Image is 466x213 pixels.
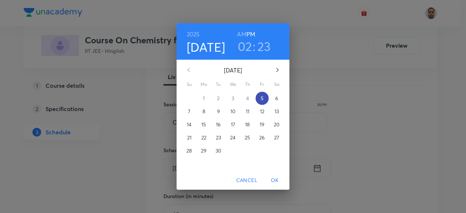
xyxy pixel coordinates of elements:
button: 18 [241,118,254,131]
span: We [226,81,240,88]
p: 10 [230,108,236,115]
p: 16 [216,121,221,128]
button: 24 [226,131,240,144]
button: 19 [256,118,269,131]
button: 28 [183,144,196,157]
p: 20 [274,121,280,128]
span: Fr [256,81,269,88]
p: 12 [260,108,264,115]
button: 27 [270,131,283,144]
p: 27 [274,134,279,141]
span: Tu [212,81,225,88]
button: 9 [212,105,225,118]
button: 10 [226,105,240,118]
button: 21 [183,131,196,144]
button: 22 [197,131,210,144]
p: 22 [201,134,206,141]
p: 29 [201,147,206,154]
p: 18 [245,121,250,128]
button: 6 [270,92,283,105]
p: 21 [187,134,191,141]
p: 15 [201,121,206,128]
button: PM [246,29,255,39]
h3: : [253,39,256,54]
button: 5 [256,92,269,105]
button: 17 [226,118,240,131]
p: 11 [246,108,249,115]
button: OK [263,174,287,187]
p: [DATE] [197,66,269,75]
button: 11 [241,105,254,118]
button: 7 [183,105,196,118]
button: 29 [197,144,210,157]
span: Su [183,81,196,88]
p: 9 [217,108,220,115]
button: 14 [183,118,196,131]
p: 30 [216,147,221,154]
p: 25 [245,134,250,141]
button: 16 [212,118,225,131]
p: 23 [216,134,221,141]
p: 7 [188,108,190,115]
button: 30 [212,144,225,157]
span: Th [241,81,254,88]
p: 6 [275,95,278,102]
p: 28 [186,147,192,154]
p: 5 [261,95,264,102]
button: 23 [212,131,225,144]
button: 25 [241,131,254,144]
button: Cancel [233,174,260,187]
button: AM [237,29,246,39]
p: 14 [187,121,191,128]
button: 26 [256,131,269,144]
button: 23 [257,39,271,54]
p: 8 [202,108,205,115]
button: [DATE] [187,39,225,55]
button: 15 [197,118,210,131]
p: 17 [231,121,235,128]
span: Sa [270,81,283,88]
button: 13 [270,105,283,118]
button: 2025 [187,29,200,39]
button: 02 [238,39,252,54]
span: Cancel [236,176,257,185]
button: 12 [256,105,269,118]
p: 13 [275,108,279,115]
button: 8 [197,105,210,118]
p: 19 [260,121,264,128]
button: 20 [270,118,283,131]
span: Mo [197,81,210,88]
p: 26 [259,134,265,141]
span: OK [266,176,284,185]
p: 24 [230,134,236,141]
